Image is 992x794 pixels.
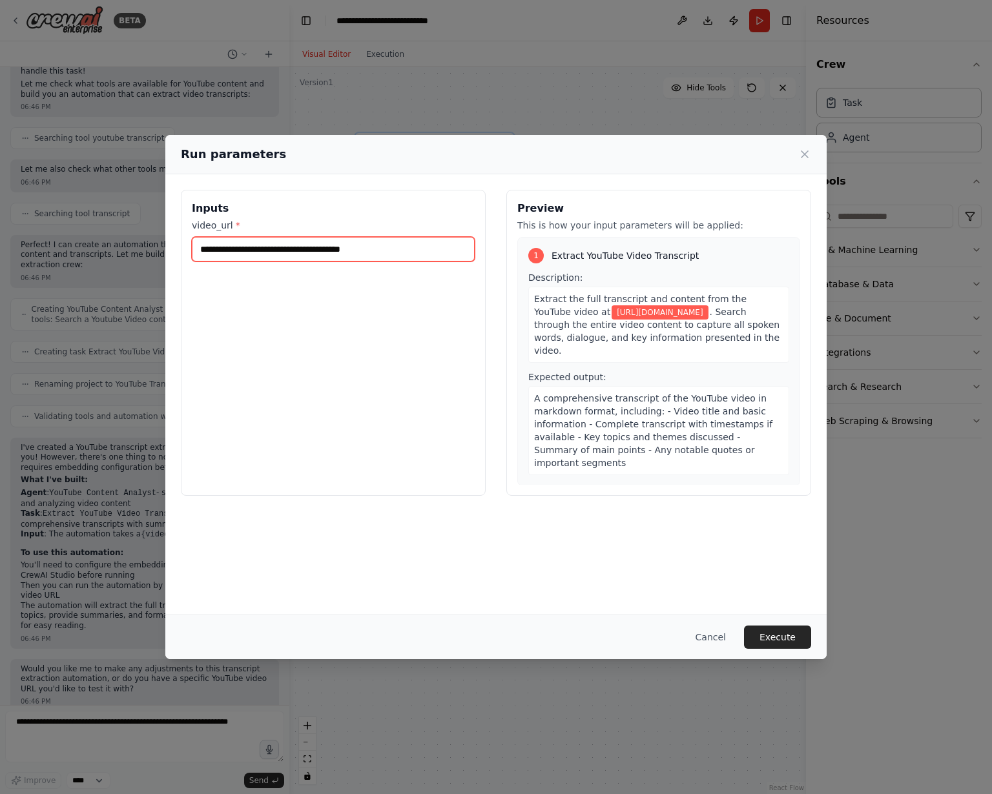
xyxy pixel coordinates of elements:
span: Expected output: [528,372,606,382]
button: Cancel [685,626,736,649]
span: Extract the full transcript and content from the YouTube video at [534,294,747,317]
h3: Inputs [192,201,475,216]
span: Description: [528,272,583,283]
span: Variable: video_url [612,305,708,320]
div: 1 [528,248,544,263]
h2: Run parameters [181,145,286,163]
h3: Preview [517,201,800,216]
p: This is how your input parameters will be applied: [517,219,800,232]
button: Execute [744,626,811,649]
label: video_url [192,219,475,232]
span: Extract YouTube Video Transcript [552,249,699,262]
span: A comprehensive transcript of the YouTube video in markdown format, including: - Video title and ... [534,393,772,468]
